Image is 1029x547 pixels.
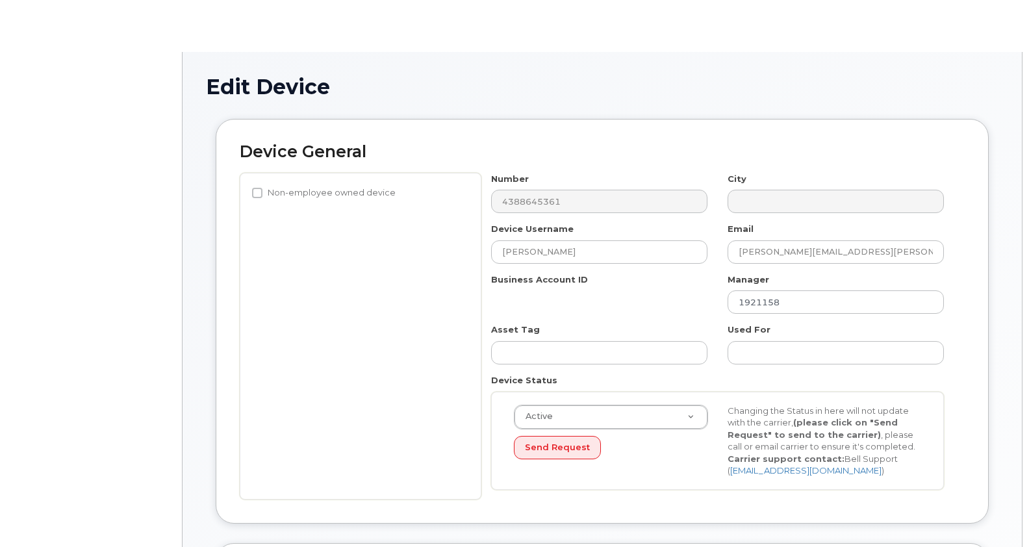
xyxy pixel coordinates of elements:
[730,465,882,476] a: [EMAIL_ADDRESS][DOMAIN_NAME]
[206,75,998,98] h1: Edit Device
[728,453,845,464] strong: Carrier support contact:
[728,173,746,185] label: City
[728,273,769,286] label: Manager
[514,405,707,429] a: Active
[252,185,396,201] label: Non-employee owned device
[718,405,932,477] div: Changing the Status in here will not update with the carrier, , please call or email carrier to e...
[252,188,262,198] input: Non-employee owned device
[728,290,944,314] input: Select manager
[728,324,770,336] label: Used For
[491,273,588,286] label: Business Account ID
[240,143,965,161] h2: Device General
[518,411,553,422] span: Active
[728,417,898,440] strong: (please click on "Send Request" to send to the carrier)
[491,374,557,387] label: Device Status
[728,223,754,235] label: Email
[491,173,529,185] label: Number
[514,436,601,460] button: Send Request
[491,223,574,235] label: Device Username
[491,324,540,336] label: Asset Tag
